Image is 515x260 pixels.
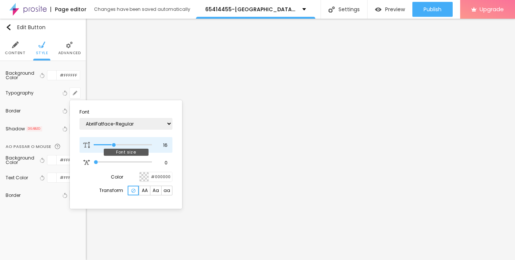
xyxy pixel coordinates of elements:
[83,159,90,166] img: Icon Letter Spacing
[142,188,148,193] span: AA
[153,188,159,193] span: Aa
[131,189,135,193] img: Icone
[83,142,90,148] img: Icon Font Size
[99,188,123,193] p: Transform
[79,110,172,114] p: Font
[111,175,123,179] p: Color
[163,188,170,193] span: aa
